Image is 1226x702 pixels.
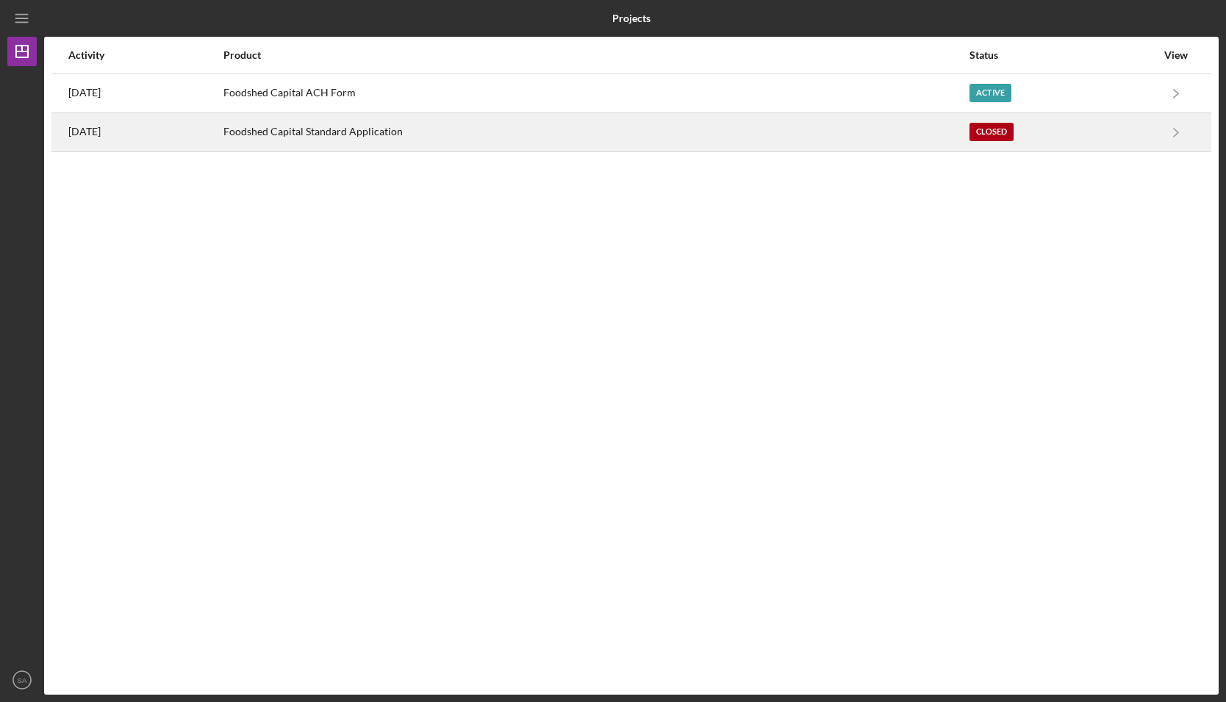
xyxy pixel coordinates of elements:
[969,84,1011,102] div: Active
[223,114,969,151] div: Foodshed Capital Standard Application
[68,49,222,61] div: Activity
[18,676,27,684] text: SA
[223,75,969,112] div: Foodshed Capital ACH Form
[7,665,37,695] button: SA
[612,12,650,24] b: Projects
[1158,49,1194,61] div: View
[223,49,969,61] div: Product
[969,123,1014,141] div: Closed
[68,126,101,137] time: 2024-10-03 15:16
[969,49,1156,61] div: Status
[68,87,101,99] time: 2025-08-06 20:48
